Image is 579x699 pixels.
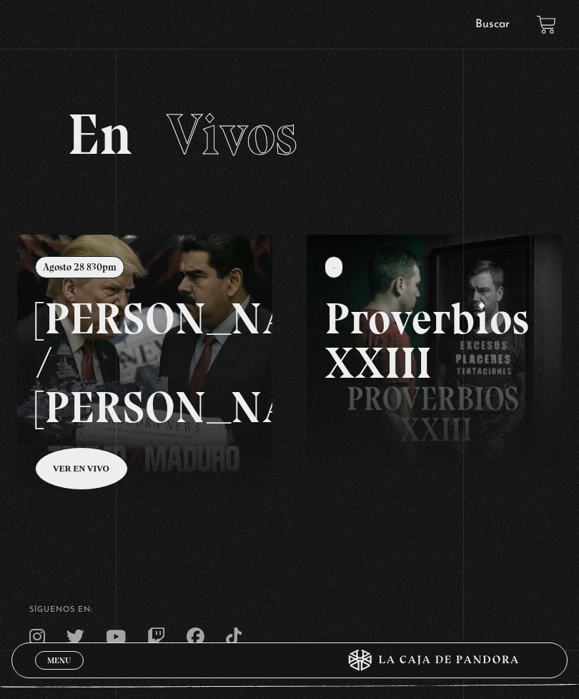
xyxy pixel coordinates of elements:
span: Vivos [167,100,297,169]
h4: SÍguenos en: [29,606,550,614]
a: View your shopping cart [537,14,556,34]
h2: En [67,106,512,163]
span: Cerrar [42,668,76,678]
span: Menu [47,656,71,665]
a: Buscar [475,19,510,30]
